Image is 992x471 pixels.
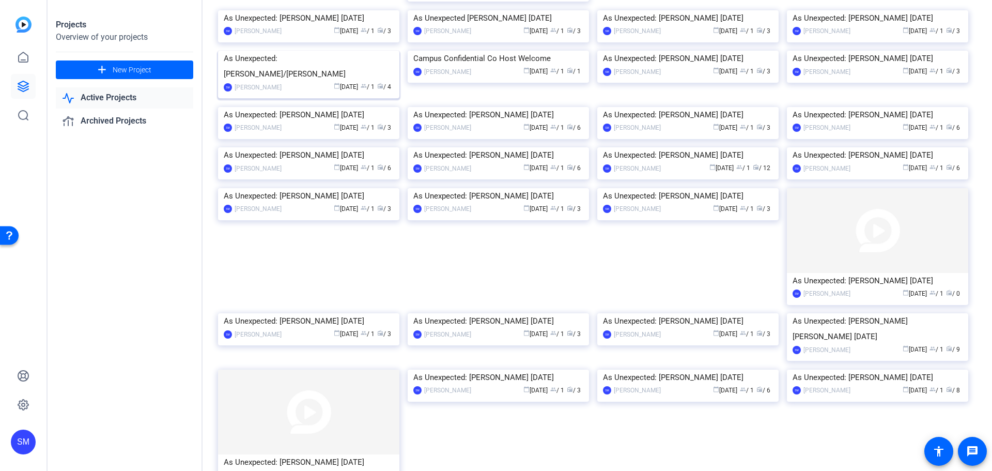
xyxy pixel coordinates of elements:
[361,124,375,131] span: / 1
[334,330,340,336] span: calendar_today
[929,164,943,172] span: / 1
[756,387,770,394] span: / 6
[567,164,573,170] span: radio
[713,124,719,130] span: calendar_today
[224,330,232,339] div: SM
[567,205,581,212] span: / 3
[736,164,742,170] span: group
[377,330,391,338] span: / 3
[56,111,193,132] a: Archived Projects
[96,64,109,77] mat-icon: add
[550,27,564,35] span: / 1
[614,329,661,340] div: [PERSON_NAME]
[361,83,375,90] span: / 1
[740,330,754,338] span: / 1
[567,386,573,392] span: radio
[929,124,943,131] span: / 1
[235,26,282,36] div: [PERSON_NAME]
[224,124,232,132] div: SM
[793,164,801,173] div: SM
[713,27,737,35] span: [DATE]
[803,26,850,36] div: [PERSON_NAME]
[424,67,471,77] div: [PERSON_NAME]
[113,65,151,75] span: New Project
[966,445,979,458] mat-icon: message
[424,163,471,174] div: [PERSON_NAME]
[756,205,770,212] span: / 3
[361,205,367,211] span: group
[603,313,773,329] div: As Unexpected: [PERSON_NAME] [DATE]
[235,163,282,174] div: [PERSON_NAME]
[413,51,583,66] div: Campus Confidential Co Host Welcome
[709,164,716,170] span: calendar_today
[424,123,471,133] div: [PERSON_NAME]
[756,68,770,75] span: / 3
[550,205,556,211] span: group
[929,346,943,353] span: / 1
[713,68,737,75] span: [DATE]
[793,313,963,344] div: As Unexpected: [PERSON_NAME] [PERSON_NAME] [DATE]
[740,68,754,75] span: / 1
[550,124,556,130] span: group
[523,164,530,170] span: calendar_today
[334,124,340,130] span: calendar_today
[56,87,193,109] a: Active Projects
[224,313,394,329] div: As Unexpected: [PERSON_NAME] [DATE]
[793,386,801,394] div: SM
[424,385,471,396] div: [PERSON_NAME]
[523,205,548,212] span: [DATE]
[614,123,661,133] div: [PERSON_NAME]
[377,27,391,35] span: / 3
[803,123,850,133] div: [PERSON_NAME]
[756,330,770,338] span: / 3
[224,51,394,82] div: As Unexpected: [PERSON_NAME]/[PERSON_NAME]
[413,205,422,213] div: SM
[550,27,556,33] span: group
[793,124,801,132] div: SM
[903,164,927,172] span: [DATE]
[929,27,943,35] span: / 1
[56,19,193,31] div: Projects
[334,83,358,90] span: [DATE]
[946,27,952,33] span: radio
[740,387,754,394] span: / 1
[740,27,746,33] span: group
[550,330,556,336] span: group
[803,385,850,396] div: [PERSON_NAME]
[803,345,850,355] div: [PERSON_NAME]
[603,147,773,163] div: As Unexpected: [PERSON_NAME] [DATE]
[793,51,963,66] div: As Unexpected: [PERSON_NAME] [DATE]
[929,68,943,75] span: / 1
[377,164,391,172] span: / 6
[567,124,573,130] span: radio
[803,163,850,174] div: [PERSON_NAME]
[903,290,909,296] span: calendar_today
[603,330,611,339] div: SM
[903,67,909,73] span: calendar_today
[929,387,943,394] span: / 1
[523,164,548,172] span: [DATE]
[929,67,936,73] span: group
[713,67,719,73] span: calendar_today
[946,290,960,297] span: / 0
[929,27,936,33] span: group
[361,205,375,212] span: / 1
[224,188,394,204] div: As Unexpected: [PERSON_NAME] [DATE]
[903,27,927,35] span: [DATE]
[603,124,611,132] div: SM
[603,10,773,26] div: As Unexpected: [PERSON_NAME] [DATE]
[567,67,573,73] span: radio
[793,290,801,298] div: SM
[523,67,530,73] span: calendar_today
[946,386,952,392] span: radio
[713,387,737,394] span: [DATE]
[377,27,383,33] span: radio
[713,205,737,212] span: [DATE]
[753,164,770,172] span: / 12
[614,204,661,214] div: [PERSON_NAME]
[736,164,750,172] span: / 1
[567,205,573,211] span: radio
[224,27,232,35] div: SM
[361,330,375,338] span: / 1
[11,430,36,454] div: SM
